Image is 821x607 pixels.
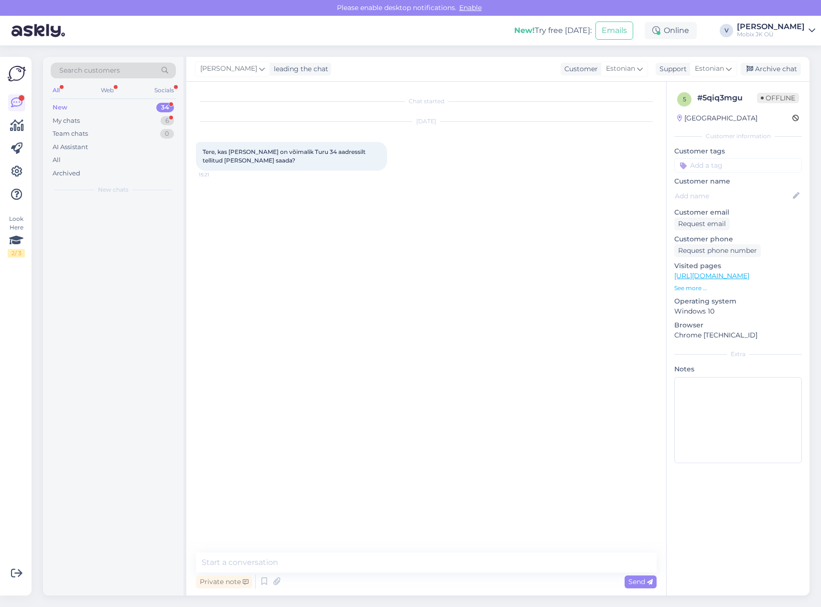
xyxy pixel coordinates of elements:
a: [PERSON_NAME]Mobix JK OÜ [737,23,815,38]
div: All [53,155,61,165]
div: Customer [561,64,598,74]
p: Browser [674,320,802,330]
p: Operating system [674,296,802,306]
div: Mobix JK OÜ [737,31,805,38]
div: Chat started [196,97,657,106]
div: 0 [160,129,174,139]
span: 5 [683,96,686,103]
div: 6 [161,116,174,126]
p: Customer phone [674,234,802,244]
a: [URL][DOMAIN_NAME] [674,271,749,280]
div: Archive chat [741,63,801,76]
div: Support [656,64,687,74]
div: Try free [DATE]: [514,25,592,36]
div: [GEOGRAPHIC_DATA] [677,113,757,123]
div: Private note [196,575,252,588]
div: My chats [53,116,80,126]
span: Estonian [695,64,724,74]
b: New! [514,26,535,35]
span: Estonian [606,64,635,74]
span: 15:21 [199,171,235,178]
span: Tere, kas [PERSON_NAME] on võimalik Turu 34 aadressilt tellitud [PERSON_NAME] saada? [203,148,367,164]
p: Customer name [674,176,802,186]
div: # 5qiq3mgu [697,92,757,104]
div: Socials [152,84,176,97]
span: New chats [98,185,129,194]
div: Customer information [674,132,802,141]
div: Team chats [53,129,88,139]
input: Add name [675,191,791,201]
img: Askly Logo [8,65,26,83]
div: [DATE] [196,117,657,126]
p: See more ... [674,284,802,293]
div: [PERSON_NAME] [737,23,805,31]
p: Windows 10 [674,306,802,316]
div: Look Here [8,215,25,258]
div: 2 / 3 [8,249,25,258]
p: Customer tags [674,146,802,156]
div: Web [99,84,116,97]
button: Emails [595,22,633,40]
div: Online [645,22,697,39]
div: Request phone number [674,244,761,257]
div: leading the chat [270,64,328,74]
div: 34 [156,103,174,112]
div: All [51,84,62,97]
div: Request email [674,217,730,230]
span: Send [628,577,653,586]
span: Enable [456,3,485,12]
span: [PERSON_NAME] [200,64,257,74]
div: V [720,24,733,37]
div: AI Assistant [53,142,88,152]
span: Search customers [59,65,120,76]
input: Add a tag [674,158,802,173]
div: New [53,103,67,112]
div: Archived [53,169,80,178]
p: Customer email [674,207,802,217]
span: Offline [757,93,799,103]
p: Notes [674,364,802,374]
div: Extra [674,350,802,358]
p: Visited pages [674,261,802,271]
p: Chrome [TECHNICAL_ID] [674,330,802,340]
